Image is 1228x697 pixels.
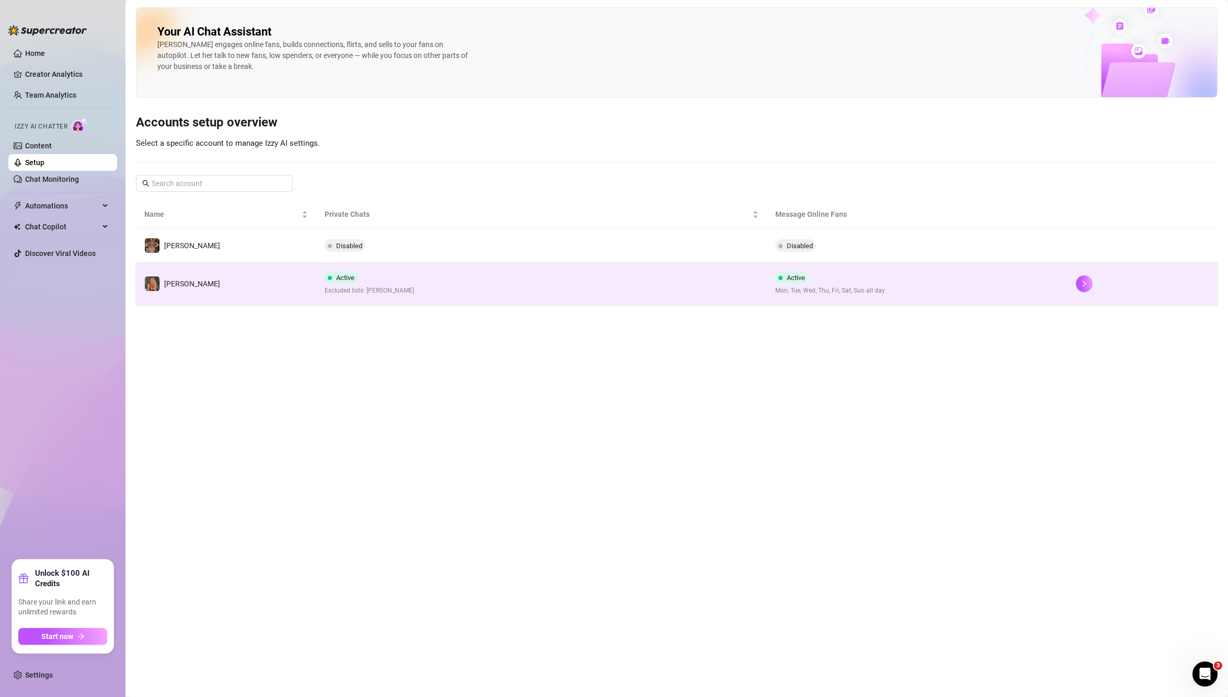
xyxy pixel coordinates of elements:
[336,242,362,250] span: Disabled
[767,200,1068,229] th: Message Online Fans
[25,671,53,679] a: Settings
[41,632,73,641] span: Start now
[77,633,85,640] span: arrow-right
[25,158,44,167] a: Setup
[25,66,109,83] a: Creator Analytics
[1076,275,1093,292] button: right
[787,274,805,282] span: Active
[325,286,414,296] span: Excluded lists: [PERSON_NAME]
[1214,661,1222,670] span: 3
[164,280,220,288] span: [PERSON_NAME]
[15,122,67,132] span: Izzy AI Chatter
[25,249,96,258] a: Discover Viral Videos
[325,208,750,220] span: Private Chats
[18,573,29,584] span: gift
[1192,661,1218,687] iframe: Intercom live chat
[775,286,885,296] span: Mon, Tue, Wed, Thu, Fri, Sat, Sun all day
[72,118,88,133] img: AI Chatter
[25,175,79,183] a: Chat Monitoring
[157,39,471,72] div: [PERSON_NAME] engages online fans, builds connections, flirts, and sells to your fans on autopilo...
[144,208,300,220] span: Name
[136,200,316,229] th: Name
[25,198,99,214] span: Automations
[164,241,220,250] span: [PERSON_NAME]
[25,218,99,235] span: Chat Copilot
[336,274,354,282] span: Active
[136,114,1218,131] h3: Accounts setup overview
[18,597,107,618] span: Share your link and earn unlimited rewards
[145,238,159,253] img: Kelly
[157,25,271,39] h2: Your AI Chat Assistant
[787,242,813,250] span: Disabled
[145,276,159,291] img: Kelly
[1081,280,1088,287] span: right
[152,178,278,189] input: Search account
[18,628,107,645] button: Start nowarrow-right
[8,25,87,36] img: logo-BBDzfeDw.svg
[14,202,22,210] span: thunderbolt
[35,568,107,589] strong: Unlock $100 AI Credits
[25,91,76,99] a: Team Analytics
[136,138,320,148] span: Select a specific account to manage Izzy AI settings.
[142,180,150,187] span: search
[14,223,20,230] img: Chat Copilot
[25,49,45,57] a: Home
[316,200,767,229] th: Private Chats
[25,142,52,150] a: Content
